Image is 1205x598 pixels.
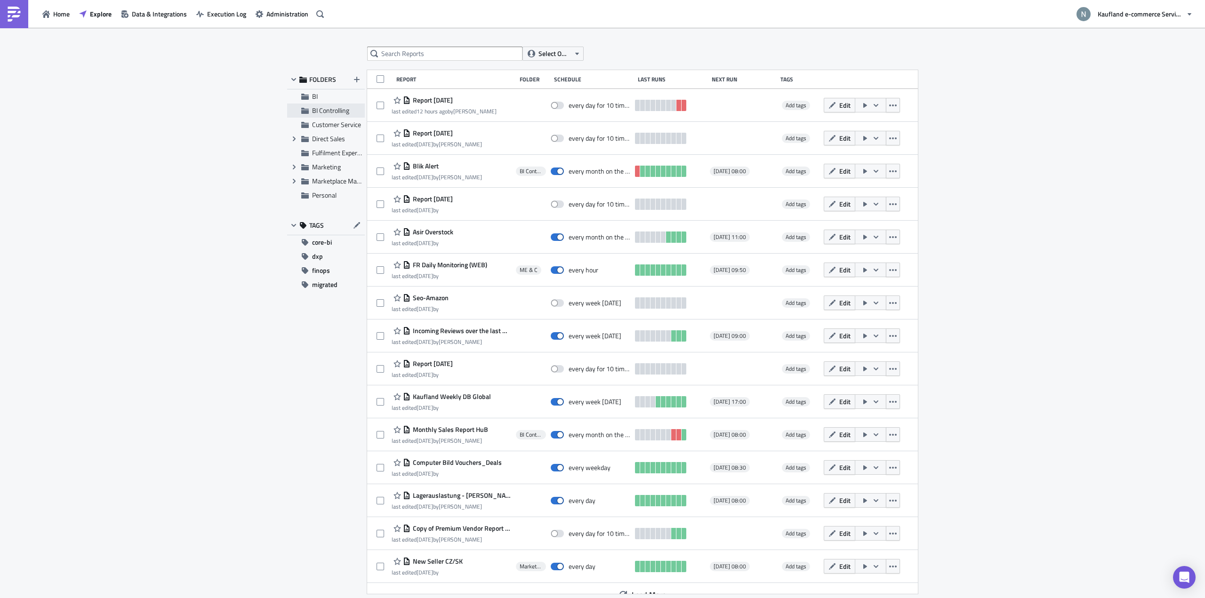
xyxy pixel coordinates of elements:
div: every week on Monday [569,398,621,406]
span: Home [53,9,70,19]
time: 2025-08-12T08:40:34Z [417,337,433,346]
time: 2025-08-21T12:38:51Z [417,173,433,182]
button: Edit [824,361,855,376]
span: BI Controlling [520,431,542,439]
div: every month on the 1st [569,233,631,241]
div: Folder [520,76,549,83]
div: every day for 10 times [569,101,631,110]
button: Edit [824,197,855,211]
span: Report 2025-08-27 [410,129,453,137]
div: last edited by [PERSON_NAME] [392,536,511,543]
span: Add tags [782,364,810,374]
span: Edit [839,430,851,439]
span: Add tags [782,232,810,242]
span: Add tags [782,167,810,176]
span: Edit [839,528,851,538]
span: Add tags [786,199,806,208]
time: 2025-07-23T10:06:47Z [417,535,433,544]
button: Edit [824,263,855,277]
span: Explore [90,9,112,19]
div: every week on Monday [569,332,621,340]
span: [DATE] 11:00 [714,233,746,241]
span: [DATE] 08:00 [714,497,746,504]
span: Add tags [782,199,810,209]
button: core-bi [287,235,365,249]
span: Add tags [782,562,810,571]
time: 2025-08-20T11:38:11Z [417,239,433,247]
span: Add tags [782,463,810,472]
span: Add tags [786,430,806,439]
div: Open Intercom Messenger [1173,566,1196,589]
button: Edit [824,559,855,574]
span: FOLDERS [309,75,336,84]
span: Add tags [786,562,806,571]
span: Report 2025-08-21 [410,195,453,203]
time: 2025-08-11T14:21:27Z [417,370,433,379]
span: TAGS [309,221,324,230]
span: BI Controlling [312,105,349,115]
span: Add tags [782,265,810,275]
img: Avatar [1076,6,1092,22]
span: Add tags [786,397,806,406]
div: last edited by [PERSON_NAME] [392,503,511,510]
span: [DATE] 08:00 [714,563,746,570]
time: 2025-08-04T07:57:52Z [417,436,433,445]
button: dxp [287,249,365,263]
span: Personal [312,190,337,200]
button: Kaufland e-commerce Services GmbH & Co. KG [1071,4,1198,24]
span: Blik Alert [410,162,439,170]
div: last edited by [PERSON_NAME] [392,108,497,115]
span: Edit [839,265,851,275]
span: Add tags [786,265,806,274]
span: Edit [839,561,851,571]
a: Data & Integrations [116,7,192,21]
div: last edited by [392,569,463,576]
button: Edit [824,526,855,541]
span: Edit [839,166,851,176]
span: Edit [839,232,851,242]
span: Marketplace Management [520,563,542,570]
button: Edit [824,98,855,112]
div: last edited by [392,272,487,279]
div: last edited by [PERSON_NAME] [392,437,488,444]
span: Add tags [786,463,806,472]
span: Add tags [786,134,806,143]
button: Administration [251,7,313,21]
span: Asir Overstock [410,228,453,236]
span: [DATE] 17:00 [714,398,746,406]
span: Edit [839,133,851,143]
time: 2025-08-12T10:16:04Z [417,304,433,313]
span: Add tags [782,298,810,308]
span: Add tags [786,364,806,373]
button: migrated [287,278,365,292]
time: 2025-07-24T10:00:04Z [417,469,433,478]
div: every day [569,562,595,571]
div: every month on the 1st [569,431,631,439]
span: Add tags [786,298,806,307]
span: Marketing [312,162,341,172]
div: every day for 10 times [569,200,631,208]
span: Copy of Premium Vendor Report - Direct Sales [410,524,511,533]
span: Add tags [786,232,806,241]
span: [DATE] 08:30 [714,464,746,471]
button: finops [287,263,365,278]
span: Computer Bild Vouchers_Deals [410,458,502,467]
span: Customer Service [312,120,361,129]
img: PushMetrics [7,7,22,22]
button: Edit [824,295,855,310]
span: [DATE] 09:50 [714,266,746,274]
a: Execution Log [192,7,251,21]
button: Edit [824,328,855,343]
span: Add tags [782,430,810,439]
div: every day [569,496,595,505]
div: last edited by [PERSON_NAME] [392,174,482,181]
button: Home [38,7,74,21]
span: Data & Integrations [132,9,187,19]
span: BI [312,91,318,101]
span: BI Controlling [520,167,542,175]
time: 2025-08-27T12:33:36Z [417,140,433,149]
span: Edit [839,397,851,407]
span: Edit [839,298,851,308]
